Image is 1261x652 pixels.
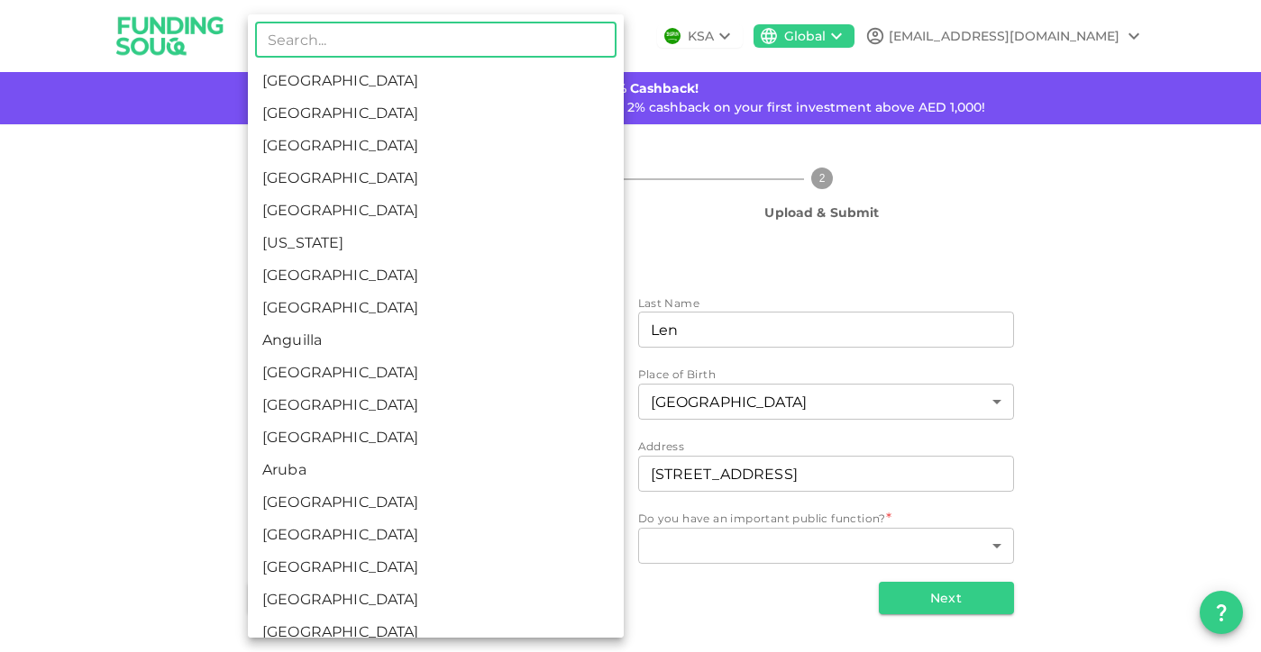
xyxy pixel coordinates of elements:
li: [GEOGRAPHIC_DATA] [248,519,624,551]
li: [GEOGRAPHIC_DATA] [248,195,624,227]
li: [GEOGRAPHIC_DATA] [248,130,624,162]
li: [GEOGRAPHIC_DATA] [248,292,624,324]
li: [GEOGRAPHIC_DATA] [248,65,624,97]
li: [GEOGRAPHIC_DATA] [248,389,624,421]
li: [GEOGRAPHIC_DATA] [248,421,624,454]
li: [GEOGRAPHIC_DATA] [248,259,624,292]
li: [US_STATE] [248,227,624,259]
li: [GEOGRAPHIC_DATA] [248,97,624,130]
li: Anguilla [248,324,624,357]
li: [GEOGRAPHIC_DATA] [248,616,624,648]
li: [GEOGRAPHIC_DATA] [248,486,624,519]
li: [GEOGRAPHIC_DATA] [248,551,624,584]
li: [GEOGRAPHIC_DATA] [248,162,624,195]
li: Aruba [248,454,624,486]
input: Search... [255,22,617,58]
li: [GEOGRAPHIC_DATA] [248,357,624,389]
li: [GEOGRAPHIC_DATA] [248,584,624,616]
